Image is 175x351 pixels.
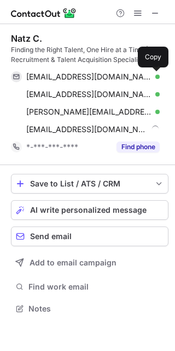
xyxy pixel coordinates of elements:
span: Find work email [28,282,164,292]
button: Add to email campaign [11,253,168,273]
button: Notes [11,301,168,316]
button: save-profile-one-click [11,174,168,194]
span: Notes [28,304,164,314]
span: AI write personalized message [30,206,147,214]
div: Finding the Right Talent, One Hire at a Time | Recruitment & Talent Acquisition Specialist [11,45,168,65]
button: Reveal Button [116,141,160,152]
button: Find work email [11,279,168,295]
img: ContactOut v5.3.10 [11,7,77,20]
span: [PERSON_NAME][EMAIL_ADDRESS][PERSON_NAME][DOMAIN_NAME] [26,107,151,117]
span: [EMAIL_ADDRESS][DOMAIN_NAME] [26,124,148,134]
span: Send email [30,232,72,241]
button: AI write personalized message [11,200,168,220]
span: [EMAIL_ADDRESS][DOMAIN_NAME] [26,89,151,99]
div: Save to List / ATS / CRM [30,179,149,188]
div: Natz C. [11,33,42,44]
span: [EMAIL_ADDRESS][DOMAIN_NAME] [26,72,151,82]
button: Send email [11,227,168,246]
span: Add to email campaign [30,258,116,267]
